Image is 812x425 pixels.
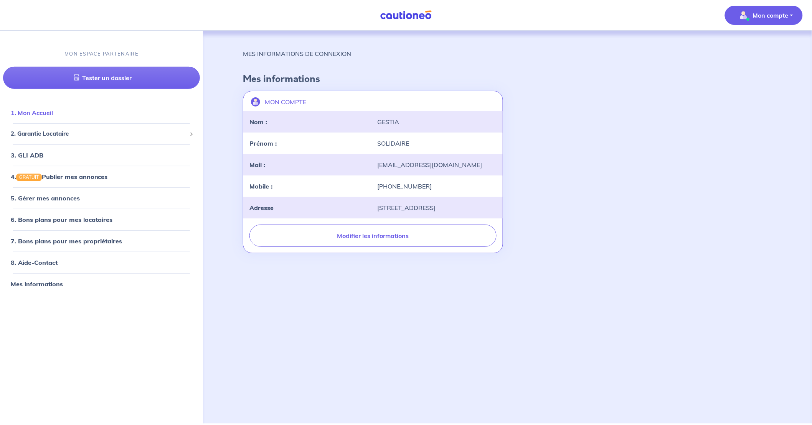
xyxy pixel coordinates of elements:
[3,212,200,227] div: 6. Bons plans pour mes locataires
[3,126,200,141] div: 2. Garantie Locataire
[243,49,351,58] p: MES INFORMATIONS DE CONNEXION
[373,182,501,191] div: [PHONE_NUMBER]
[249,139,277,147] strong: Prénom :
[11,237,122,245] a: 7. Bons plans pour mes propriétaires
[11,173,108,181] a: 4.GRATUITPublier mes annonces
[377,10,435,20] img: Cautioneo
[3,169,200,184] div: 4.GRATUITPublier mes annonces
[11,151,43,159] a: 3. GLI ADB
[249,161,265,169] strong: Mail :
[373,160,501,169] div: [EMAIL_ADDRESS][DOMAIN_NAME]
[373,117,501,126] div: GESTIA
[11,259,58,266] a: 8. Aide-Contact
[251,97,260,107] img: illu_account.svg
[11,130,186,138] span: 2. Garantie Locataire
[3,276,200,292] div: Mes informations
[249,204,274,212] strong: Adresse
[3,67,200,89] a: Tester un dossier
[3,105,200,120] div: 1. Mon Accueil
[11,280,63,288] a: Mes informations
[265,97,306,107] p: MON COMPTE
[249,225,497,247] button: Modifier les informations
[3,255,200,270] div: 8. Aide-Contact
[11,216,112,223] a: 6. Bons plans pour mes locataires
[373,203,501,212] div: [STREET_ADDRESS]
[738,9,750,21] img: illu_account_valid_menu.svg
[3,190,200,206] div: 5. Gérer mes annonces
[3,148,200,163] div: 3. GLI ADB
[373,139,501,148] div: SOLIDAIRE
[243,74,772,85] h4: Mes informations
[11,194,80,202] a: 5. Gérer mes annonces
[725,6,803,25] button: illu_account_valid_menu.svgMon compte
[249,118,267,126] strong: Nom :
[3,233,200,249] div: 7. Bons plans pour mes propriétaires
[753,11,789,20] p: Mon compte
[11,109,53,117] a: 1. Mon Accueil
[64,50,139,57] p: MON ESPACE PARTENAIRE
[249,182,272,190] strong: Mobile :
